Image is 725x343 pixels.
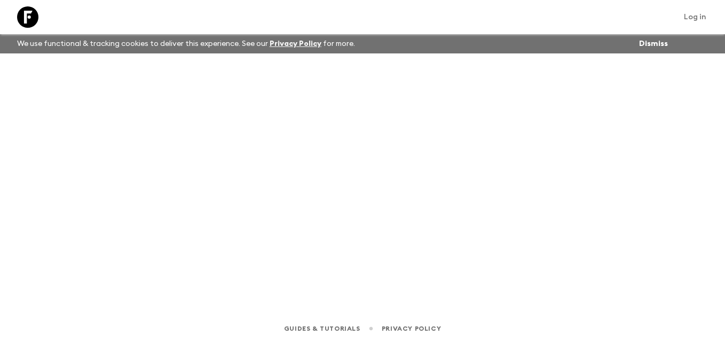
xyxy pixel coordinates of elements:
a: Privacy Policy [270,40,321,48]
a: Guides & Tutorials [284,323,360,334]
p: We use functional & tracking cookies to deliver this experience. See our for more. [13,34,359,53]
a: Log in [678,10,712,25]
button: Dismiss [636,36,671,51]
a: Privacy Policy [382,323,441,334]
